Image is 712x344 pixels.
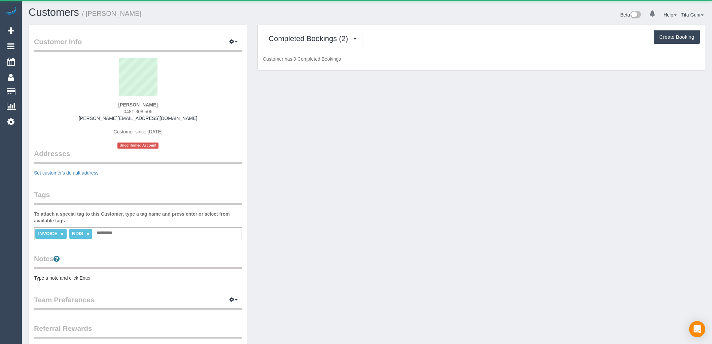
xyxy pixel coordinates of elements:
[61,231,64,237] a: ×
[263,30,362,47] button: Completed Bookings (2)
[664,12,677,18] a: Help
[263,56,700,62] p: Customer has 0 Completed Bookings
[34,170,99,176] a: Set customer's default address
[82,10,142,17] small: / [PERSON_NAME]
[34,37,242,52] legend: Customer Info
[681,12,704,18] a: Tifa Guni
[34,295,242,310] legend: Team Preferences
[630,11,641,20] img: New interface
[86,231,89,237] a: ×
[620,12,641,18] a: Beta
[72,231,83,236] span: NDIS
[34,275,242,281] pre: Type a note and click Enter
[34,190,242,205] legend: Tags
[114,129,163,134] span: Customer since [DATE]
[34,254,242,269] legend: Notes
[123,109,152,114] span: 0481 308 506
[118,102,157,107] strong: [PERSON_NAME]
[269,34,351,43] span: Completed Bookings (2)
[79,116,197,121] a: [PERSON_NAME][EMAIL_ADDRESS][DOMAIN_NAME]
[4,7,17,16] img: Automaid Logo
[34,323,242,339] legend: Referral Rewards
[34,211,242,224] label: To attach a special tag to this Customer, type a tag name and press enter or select from availabl...
[38,231,58,236] span: INVOICE
[29,6,79,18] a: Customers
[654,30,700,44] button: Create Booking
[689,321,705,337] div: Open Intercom Messenger
[117,143,158,148] span: Unconfirmed Account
